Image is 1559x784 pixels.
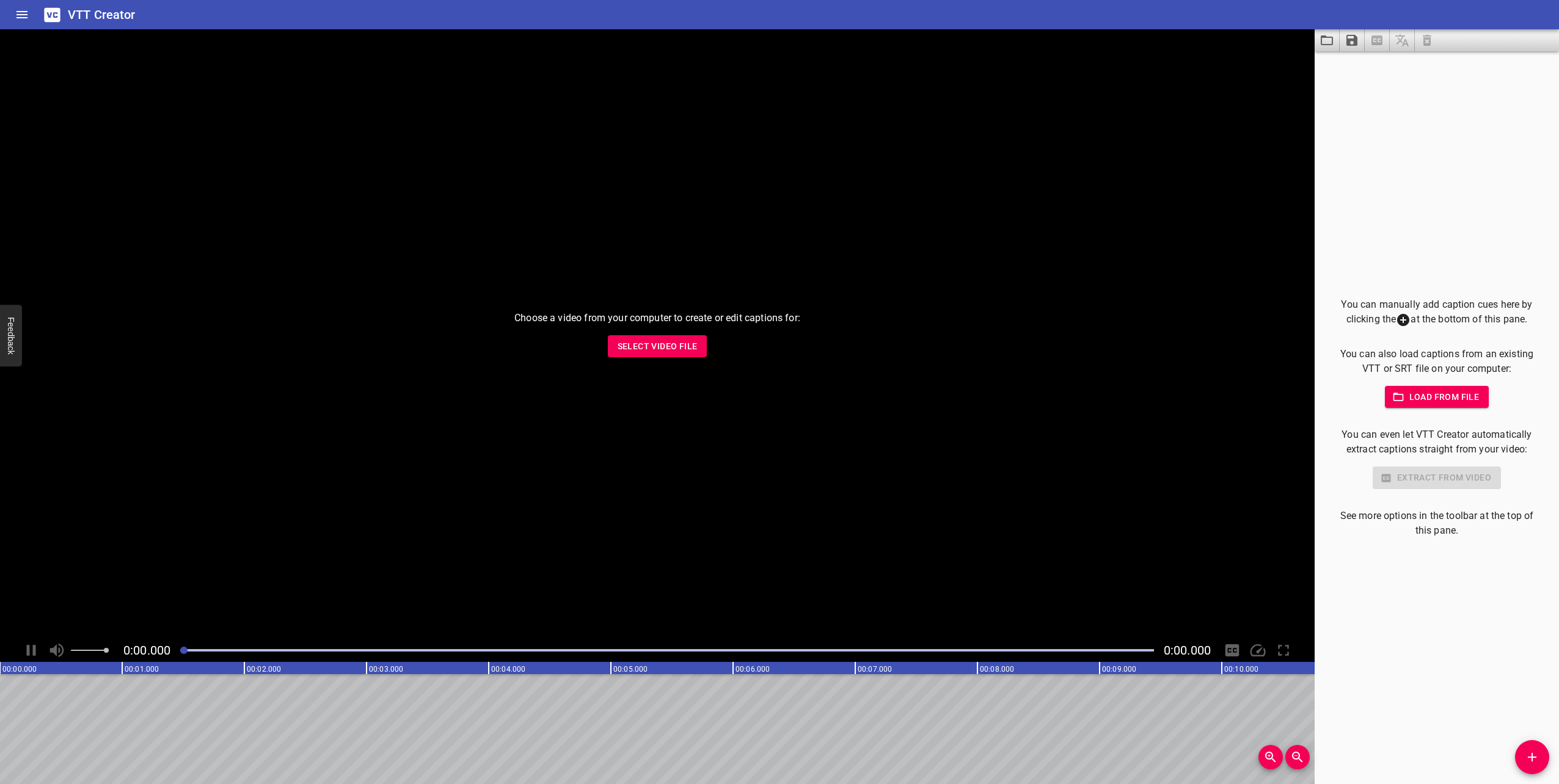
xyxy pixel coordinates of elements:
text: 00:05.000 [613,665,648,673]
button: Zoom In [1258,745,1283,769]
text: 00:00.000 [2,665,37,673]
svg: Save captions to file [1345,33,1359,48]
span: Video Duration [1164,643,1211,658]
text: 00:04.000 [491,665,525,673]
text: 00:10.000 [1224,665,1258,673]
svg: Load captions from file [1320,33,1334,48]
button: Add Cue [1515,740,1549,774]
span: Select Video File [618,339,698,354]
p: You can also load captions from an existing VTT or SRT file on your computer: [1334,347,1539,376]
text: 00:03.000 [369,665,403,673]
button: Load from file [1385,386,1489,408]
div: Playback Speed [1246,639,1269,662]
div: Hide/Show Captions [1221,639,1244,662]
p: You can manually add caption cues here by clicking the at the bottom of this pane. [1334,297,1539,327]
div: Select a video in the pane to the left to use this feature [1334,466,1539,489]
text: 00:02.000 [247,665,281,673]
text: 00:07.000 [858,665,892,673]
span: Add some captions below, then you can translate them. [1390,29,1415,51]
button: Save captions to file [1340,29,1365,51]
button: Load captions from file [1315,29,1340,51]
div: Toggle Full Screen [1272,639,1295,662]
span: Load from file [1395,390,1480,405]
h6: VTT Creator [68,5,136,24]
p: You can even let VTT Creator automatically extract captions straight from your video: [1334,427,1539,457]
span: Select a video in the pane to the left, then you can automatically extract captions. [1365,29,1390,51]
text: 00:01.000 [125,665,159,673]
span: Current Time [123,643,170,658]
button: Zoom Out [1285,745,1310,769]
button: Select Video File [608,335,707,358]
text: 00:08.000 [980,665,1014,673]
text: 00:09.000 [1102,665,1136,673]
text: 00:06.000 [736,665,770,673]
p: Choose a video from your computer to create or edit captions for: [514,311,800,325]
div: Play progress [180,649,1154,652]
p: See more options in the toolbar at the top of this pane. [1334,509,1539,538]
